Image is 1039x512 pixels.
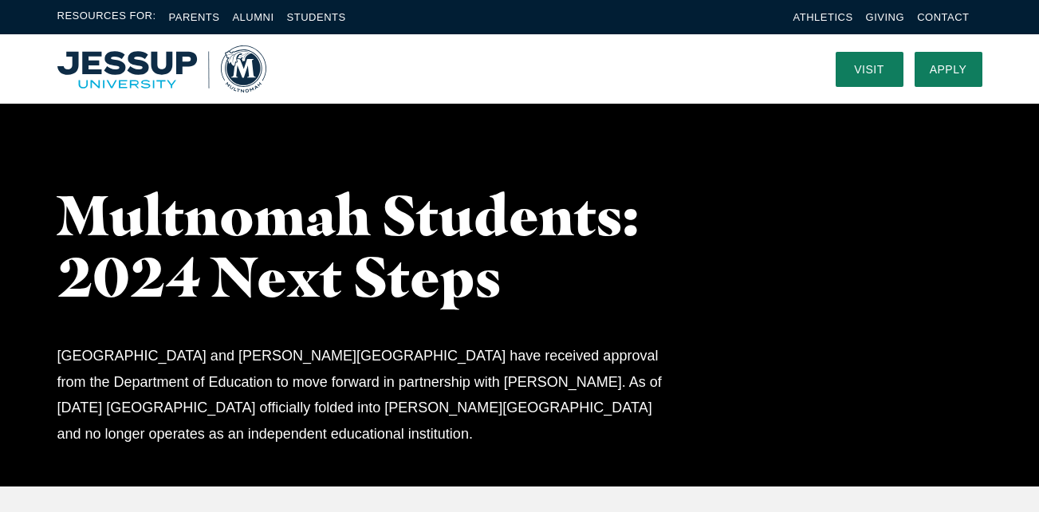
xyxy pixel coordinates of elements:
[836,52,903,87] a: Visit
[917,11,969,23] a: Contact
[169,11,220,23] a: Parents
[57,184,703,307] h1: Multnomah Students: 2024 Next Steps
[287,11,346,23] a: Students
[57,45,266,93] a: Home
[57,45,266,93] img: Multnomah University Logo
[57,343,674,447] p: [GEOGRAPHIC_DATA] and [PERSON_NAME][GEOGRAPHIC_DATA] have received approval from the Department o...
[866,11,905,23] a: Giving
[793,11,853,23] a: Athletics
[915,52,982,87] a: Apply
[57,8,156,26] span: Resources For:
[232,11,274,23] a: Alumni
